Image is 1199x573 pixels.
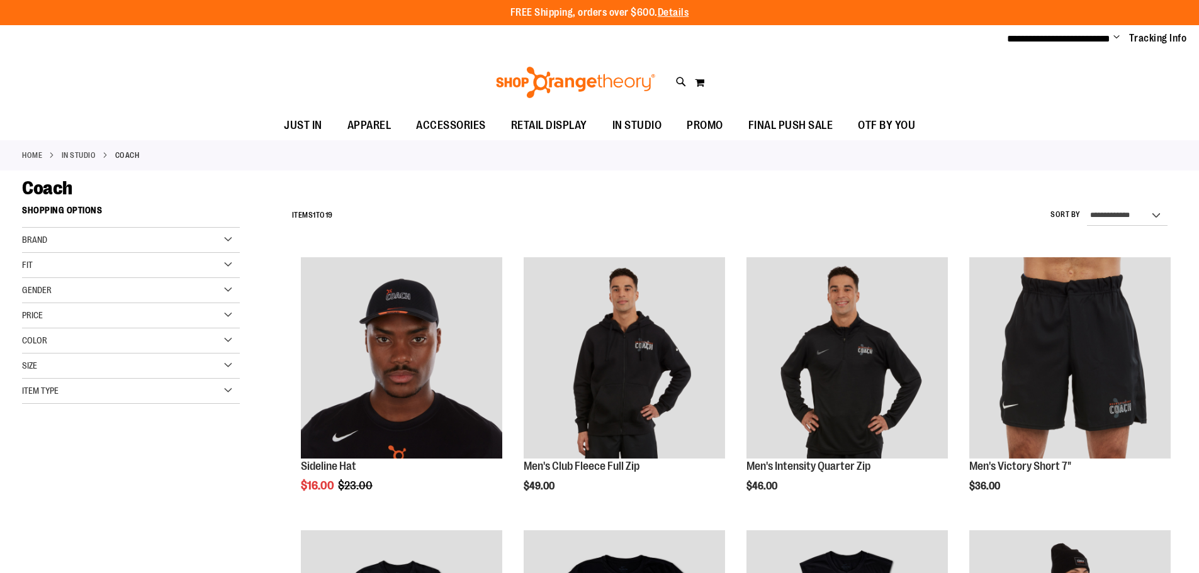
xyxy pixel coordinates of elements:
[313,211,316,220] span: 1
[301,479,336,492] span: $16.00
[115,150,140,161] strong: Coach
[403,111,498,140] a: ACCESSORIES
[524,481,556,492] span: $49.00
[22,360,37,370] span: Size
[969,460,1071,472] a: Men's Victory Short 7"
[22,285,52,295] span: Gender
[22,150,42,161] a: Home
[22,310,43,320] span: Price
[62,150,96,161] a: IN STUDIO
[600,111,675,140] a: IN STUDIO
[748,111,833,140] span: FINAL PUSH SALE
[335,111,404,140] a: APPAREL
[511,111,587,140] span: RETAIL DISPLAY
[746,257,948,460] a: OTF Mens Coach FA23 Intensity Quarter Zip - Black primary image
[517,251,731,524] div: product
[963,251,1177,524] div: product
[292,206,333,225] h2: Items to
[347,111,391,140] span: APPAREL
[1050,209,1081,220] label: Sort By
[524,257,725,459] img: OTF Mens Coach FA23 Club Fleece Full Zip - Black primary image
[498,111,600,140] a: RETAIL DISPLAY
[301,257,502,460] a: Sideline Hat primary image
[524,257,725,460] a: OTF Mens Coach FA23 Club Fleece Full Zip - Black primary image
[301,257,502,459] img: Sideline Hat primary image
[1129,31,1187,45] a: Tracking Info
[658,7,689,18] a: Details
[687,111,723,140] span: PROMO
[338,479,374,492] span: $23.00
[746,481,779,492] span: $46.00
[295,251,509,524] div: product
[674,111,736,140] a: PROMO
[746,257,948,459] img: OTF Mens Coach FA23 Intensity Quarter Zip - Black primary image
[416,111,486,140] span: ACCESSORIES
[524,460,639,472] a: Men's Club Fleece Full Zip
[858,111,915,140] span: OTF BY YOU
[271,111,335,140] a: JUST IN
[969,257,1171,459] img: OTF Mens Coach FA23 Victory Short - Black primary image
[301,460,356,472] a: Sideline Hat
[845,111,928,140] a: OTF BY YOU
[510,6,689,20] p: FREE Shipping, orders over $600.
[22,386,59,396] span: Item Type
[740,251,954,524] div: product
[494,67,657,98] img: Shop Orangetheory
[969,257,1171,460] a: OTF Mens Coach FA23 Victory Short - Black primary image
[284,111,322,140] span: JUST IN
[22,199,240,228] strong: Shopping Options
[22,235,47,245] span: Brand
[736,111,846,140] a: FINAL PUSH SALE
[325,211,333,220] span: 19
[1113,32,1120,45] button: Account menu
[22,260,33,270] span: Fit
[612,111,662,140] span: IN STUDIO
[969,481,1002,492] span: $36.00
[22,335,47,345] span: Color
[746,460,870,472] a: Men's Intensity Quarter Zip
[22,177,72,199] span: Coach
